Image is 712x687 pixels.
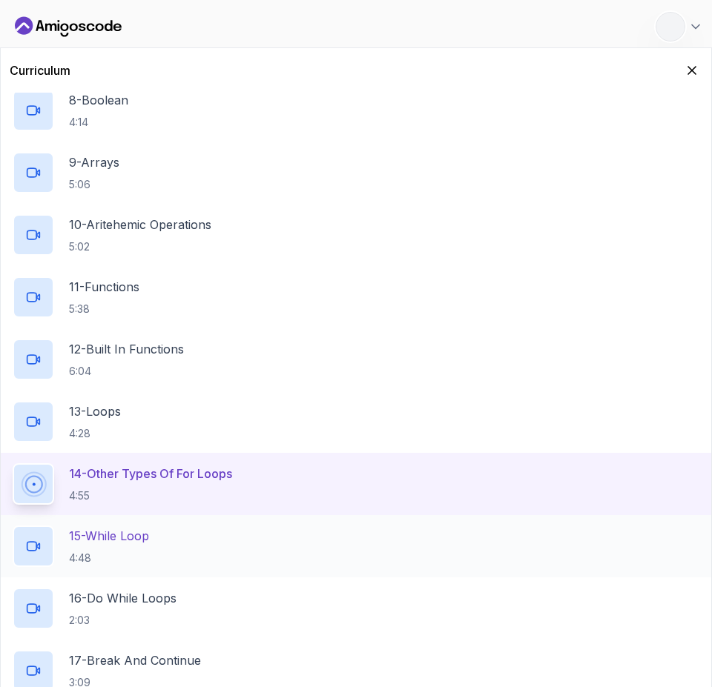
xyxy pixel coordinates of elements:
[69,465,232,482] p: 14 - Other Types Of For Loops
[69,115,128,130] p: 4:14
[69,527,149,545] p: 15 - While Loop
[13,214,699,256] button: 10-Aritehemic Operations5:02
[69,426,121,441] p: 4:28
[69,364,184,379] p: 6:04
[69,216,211,233] p: 10 - Aritehemic Operations
[13,588,699,629] button: 16-Do While Loops2:03
[656,12,703,42] button: user profile image
[69,488,232,503] p: 4:55
[13,525,699,567] button: 15-While Loop4:48
[13,276,699,318] button: 11-Functions5:38
[13,463,699,505] button: 14-Other Types Of For Loops4:55
[69,177,119,192] p: 5:06
[69,278,139,296] p: 11 - Functions
[69,589,177,607] p: 16 - Do While Loops
[682,60,702,81] button: Hide Curriculum for mobile
[69,91,128,109] p: 8 - Boolean
[69,551,149,565] p: 4:48
[69,613,177,628] p: 2:03
[10,62,70,79] h2: Curriculum
[15,15,122,39] a: Dashboard
[13,152,699,193] button: 9-Arrays5:06
[69,239,211,254] p: 5:02
[656,13,685,41] img: user profile image
[13,401,699,442] button: 13-Loops4:28
[69,302,139,316] p: 5:38
[69,402,121,420] p: 13 - Loops
[13,339,699,380] button: 12-Built In Functions6:04
[13,90,699,131] button: 8-Boolean4:14
[69,153,119,171] p: 9 - Arrays
[69,340,184,358] p: 12 - Built In Functions
[69,651,201,669] p: 17 - Break And Continue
